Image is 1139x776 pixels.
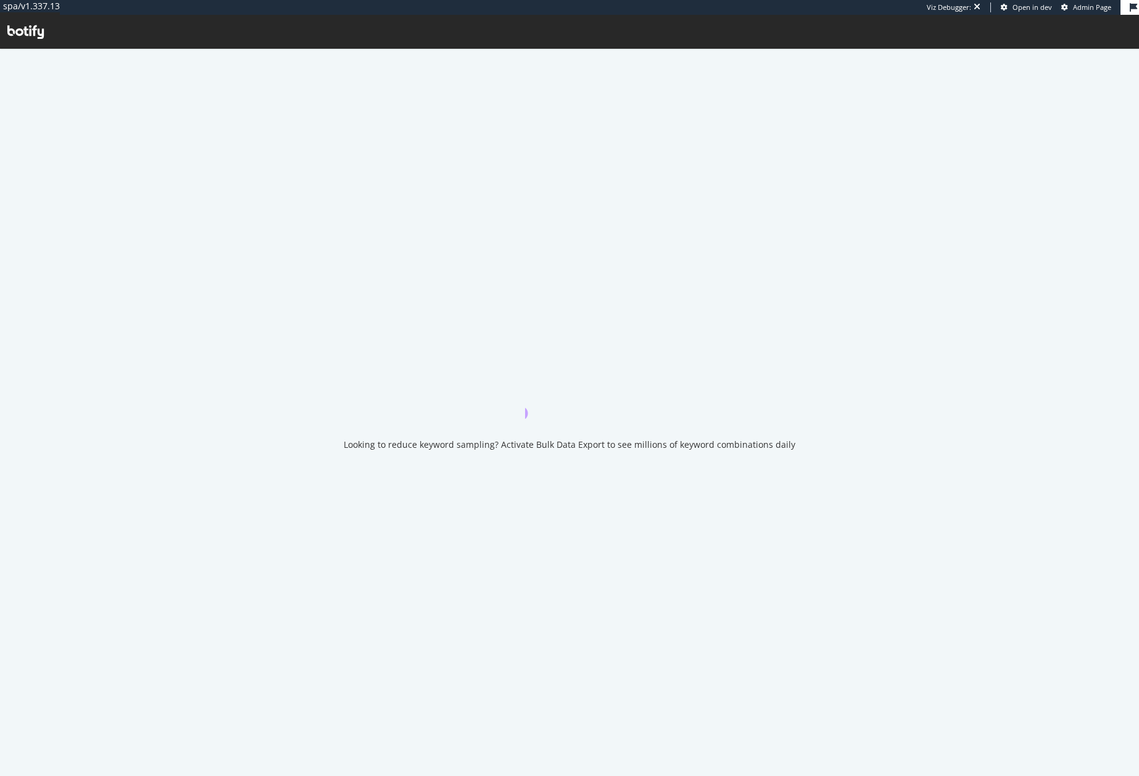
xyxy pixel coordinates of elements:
span: Open in dev [1013,2,1052,12]
a: Admin Page [1061,2,1111,12]
div: Viz Debugger: [927,2,971,12]
span: Admin Page [1073,2,1111,12]
div: Looking to reduce keyword sampling? Activate Bulk Data Export to see millions of keyword combinat... [344,439,795,451]
a: Open in dev [1001,2,1052,12]
div: animation [525,374,614,419]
